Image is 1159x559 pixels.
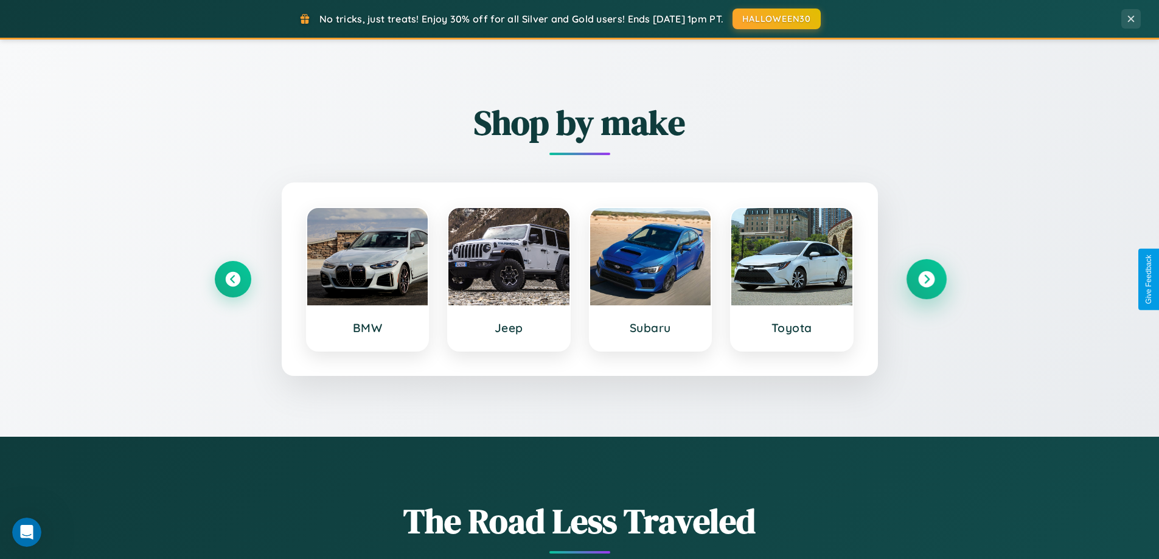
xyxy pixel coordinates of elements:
iframe: Intercom live chat [12,518,41,547]
h3: Subaru [602,321,699,335]
span: No tricks, just treats! Enjoy 30% off for all Silver and Gold users! Ends [DATE] 1pm PT. [319,13,723,25]
div: Give Feedback [1144,255,1153,304]
h3: Toyota [743,321,840,335]
h3: Jeep [461,321,557,335]
button: HALLOWEEN30 [733,9,821,29]
h1: The Road Less Traveled [215,498,945,544]
h2: Shop by make [215,99,945,146]
h3: BMW [319,321,416,335]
